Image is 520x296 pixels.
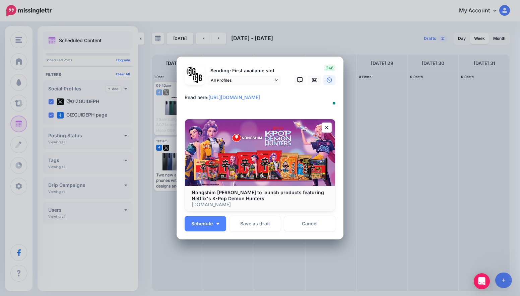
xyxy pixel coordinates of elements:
img: JT5sWCfR-79925.png [193,73,203,83]
p: Sending: First available slot [207,67,281,75]
a: All Profiles [207,75,281,85]
span: All Profiles [211,77,273,84]
span: 246 [324,65,335,71]
a: Cancel [284,216,335,231]
span: Schedule [191,221,213,226]
p: [DOMAIN_NAME] [192,202,328,208]
button: Save as draft [230,216,281,231]
img: arrow-down-white.png [216,223,219,225]
button: Schedule [185,216,226,231]
div: Open Intercom Messenger [474,273,490,289]
img: Nongshim Shin Ramyun to launch products featuring Netflix's K-Pop Demon Hunters [185,119,335,186]
div: Read here: [185,93,339,101]
img: 353459792_649996473822713_4483302954317148903_n-bsa138318.png [187,67,196,76]
b: Nongshim [PERSON_NAME] to launch products featuring Netflix's K-Pop Demon Hunters [192,190,324,201]
textarea: To enrich screen reader interactions, please activate Accessibility in Grammarly extension settings [185,93,339,109]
